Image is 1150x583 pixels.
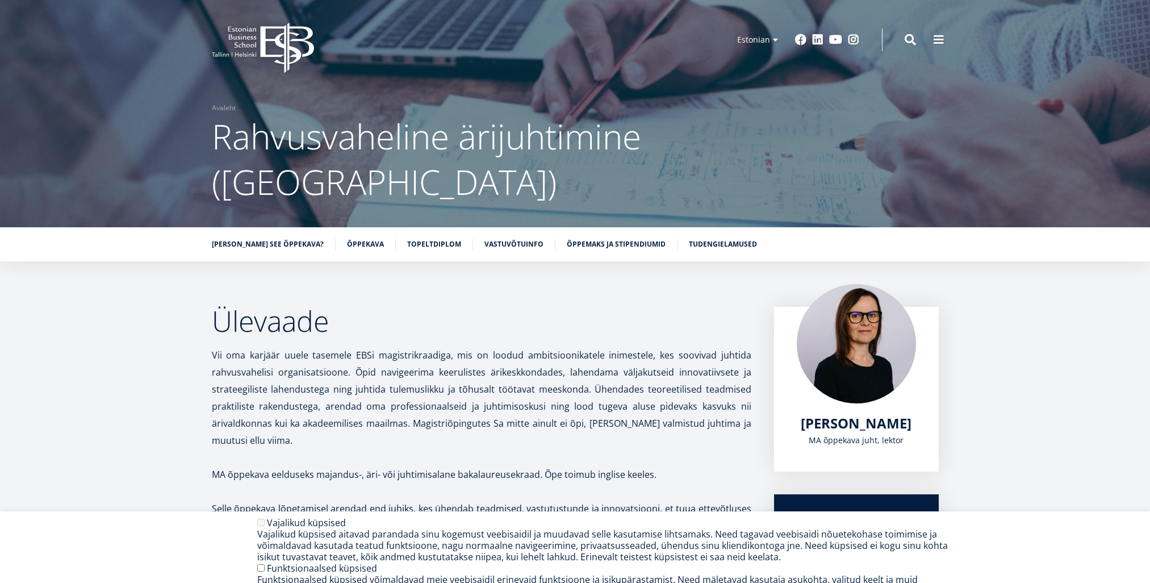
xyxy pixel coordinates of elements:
a: [PERSON_NAME] [801,415,911,432]
a: Facebook [795,34,806,45]
a: Õppekava [347,239,384,250]
a: Avaleht [212,102,236,114]
a: Youtube [829,34,842,45]
a: Õppemaks ja stipendiumid [567,239,666,250]
label: Funktsionaalsed küpsised [267,562,377,574]
img: Piret Masso [797,284,916,403]
h2: Ülevaade [212,307,751,335]
span: Rahvusvaheline ärijuhtimine ([GEOGRAPHIC_DATA]) [212,113,641,205]
a: Instagram [848,34,859,45]
a: Linkedin [812,34,823,45]
p: MA õppekava eelduseks majandus-, äri- või juhtimisalane bakalaureusekraad. Õpe toimub inglise kee... [212,466,751,483]
a: Tudengielamused [689,239,757,250]
label: Vajalikud küpsised [267,517,346,529]
p: Vii oma karjäär uuele tasemele EBSi magistrikraadiga, mis on loodud ambitsioonikatele inimestele,... [212,347,751,449]
div: MA õppekava juht, lektor [797,432,916,449]
a: Vastuvõtuinfo [484,239,543,250]
a: [PERSON_NAME] see õppekava? [212,239,324,250]
p: Selle õppekava lõpetamisel arendad end juhiks, kes ühendab teadmised, vastutustunde ja innovatsio... [212,500,751,551]
span: [PERSON_NAME] [801,414,911,432]
a: Topeltdiplom [407,239,461,250]
div: Vajalikud küpsised aitavad parandada sinu kogemust veebisaidil ja muudavad selle kasutamise lihts... [257,528,963,563]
